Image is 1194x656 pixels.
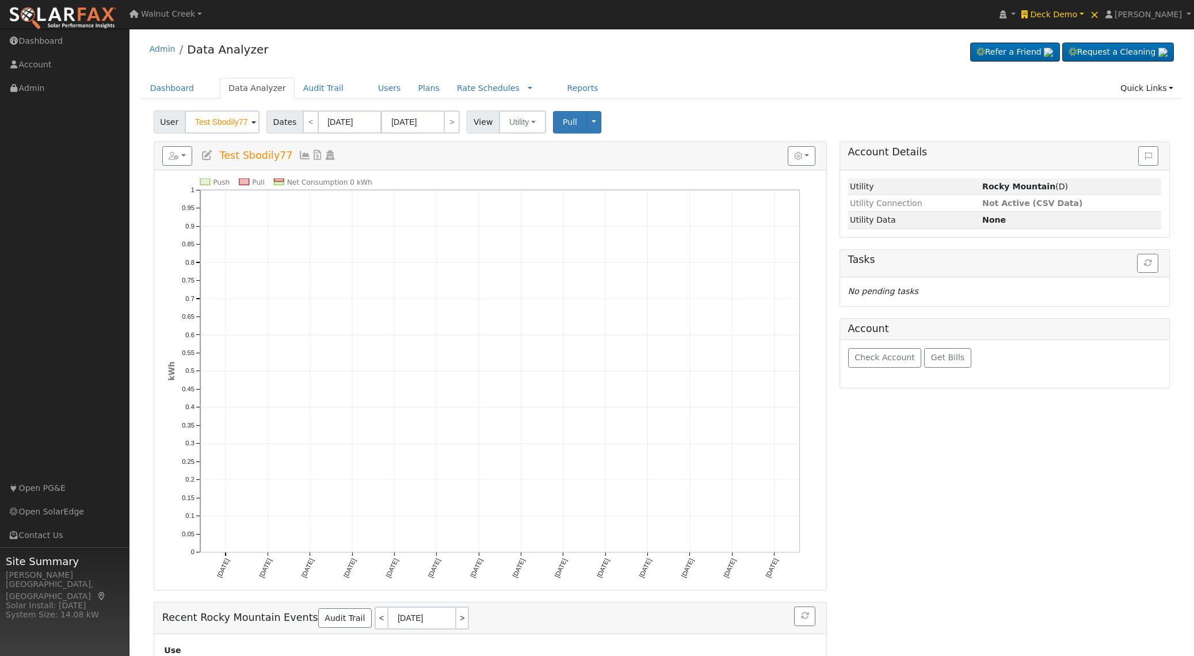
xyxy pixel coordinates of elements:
[457,83,520,93] a: Rate Schedules
[6,578,123,602] div: [GEOGRAPHIC_DATA], [GEOGRAPHIC_DATA]
[511,558,526,579] text: [DATE]
[185,368,194,375] text: 0.5
[185,223,194,230] text: 0.9
[185,110,260,134] input: Select a User
[680,558,695,579] text: [DATE]
[182,313,194,320] text: 0.65
[150,44,176,54] a: Admin
[794,607,815,626] button: Refresh
[142,78,203,99] a: Dashboard
[1112,78,1182,99] a: Quick Links
[410,78,448,99] a: Plans
[167,362,176,381] text: kWh
[182,458,194,465] text: 0.25
[299,150,311,161] a: Multi-Series Graph
[1115,10,1182,19] span: [PERSON_NAME]
[467,110,499,134] span: View
[185,259,194,266] text: 0.8
[1138,146,1158,166] button: Issue History
[1044,48,1053,57] img: retrieve
[185,295,194,302] text: 0.7
[213,178,230,186] text: Push
[848,146,1162,158] h5: Account Details
[190,549,194,556] text: 0
[982,215,1006,224] strong: None
[318,608,372,628] a: Audit Trail
[190,186,194,193] text: 1
[982,199,1082,208] span: Not Active (CSV Data)
[369,78,410,99] a: Users
[185,331,194,338] text: 0.6
[469,558,484,579] text: [DATE]
[558,78,606,99] a: Reports
[848,348,922,368] button: Check Account
[342,558,357,579] text: [DATE]
[456,607,469,630] a: >
[185,513,194,520] text: 0.1
[6,609,123,621] div: System Size: 14.08 kW
[185,476,194,483] text: 0.2
[6,569,123,581] div: [PERSON_NAME]
[182,422,194,429] text: 0.35
[266,110,303,134] span: Dates
[185,440,194,447] text: 0.3
[182,241,194,247] text: 0.85
[765,558,780,579] text: [DATE]
[185,404,194,411] text: 0.4
[201,150,213,161] a: Edit User (37712)
[216,558,231,579] text: [DATE]
[162,607,819,630] h5: Recent Rocky Mountain Events
[427,558,442,579] text: [DATE]
[154,110,185,134] span: User
[6,554,123,569] span: Site Summary
[182,494,194,501] text: 0.15
[97,592,107,601] a: Map
[848,212,981,228] td: Utility Data
[295,78,352,99] a: Audit Trail
[1158,48,1168,57] img: retrieve
[182,349,194,356] text: 0.55
[970,43,1060,62] a: Refer a Friend
[141,9,195,18] span: Walnut Creek
[182,204,194,211] text: 0.95
[1030,10,1077,19] span: Deck Demo
[553,111,587,134] button: Pull
[848,254,1162,266] h5: Tasks
[182,277,194,284] text: 0.75
[638,558,653,579] text: [DATE]
[375,607,387,630] a: <
[300,558,315,579] text: [DATE]
[850,199,922,208] span: Utility Connection
[848,287,918,296] i: No pending tasks
[554,558,569,579] text: [DATE]
[258,558,273,579] text: [DATE]
[219,150,292,161] span: Test Sbodily77
[187,43,268,56] a: Data Analyzer
[931,353,964,362] span: Get Bills
[848,178,981,195] td: Utility
[182,386,194,392] text: 0.45
[303,110,319,134] a: <
[182,531,194,537] text: 0.05
[252,178,265,186] text: Pull
[1055,182,1068,191] span: Deck
[384,558,399,579] text: [DATE]
[311,150,324,161] a: Bills
[444,110,460,134] a: >
[982,182,1055,191] strong: ID: null, authorized: 09/22/25
[220,78,295,99] a: Data Analyzer
[324,150,337,161] a: Login As (last Never)
[1137,254,1158,273] button: Refresh
[596,558,611,579] text: [DATE]
[6,600,123,612] div: Solar Install: [DATE]
[855,353,915,362] span: Check Account
[1062,43,1174,62] a: Request a Cleaning
[924,348,971,368] button: Get Bills
[9,6,117,30] img: SolarFax
[499,110,546,134] button: Utility
[848,323,889,334] h5: Account
[1090,7,1100,21] span: ×
[722,558,737,579] text: [DATE]
[563,117,577,127] span: Pull
[287,178,372,186] text: Net Consumption 0 kWh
